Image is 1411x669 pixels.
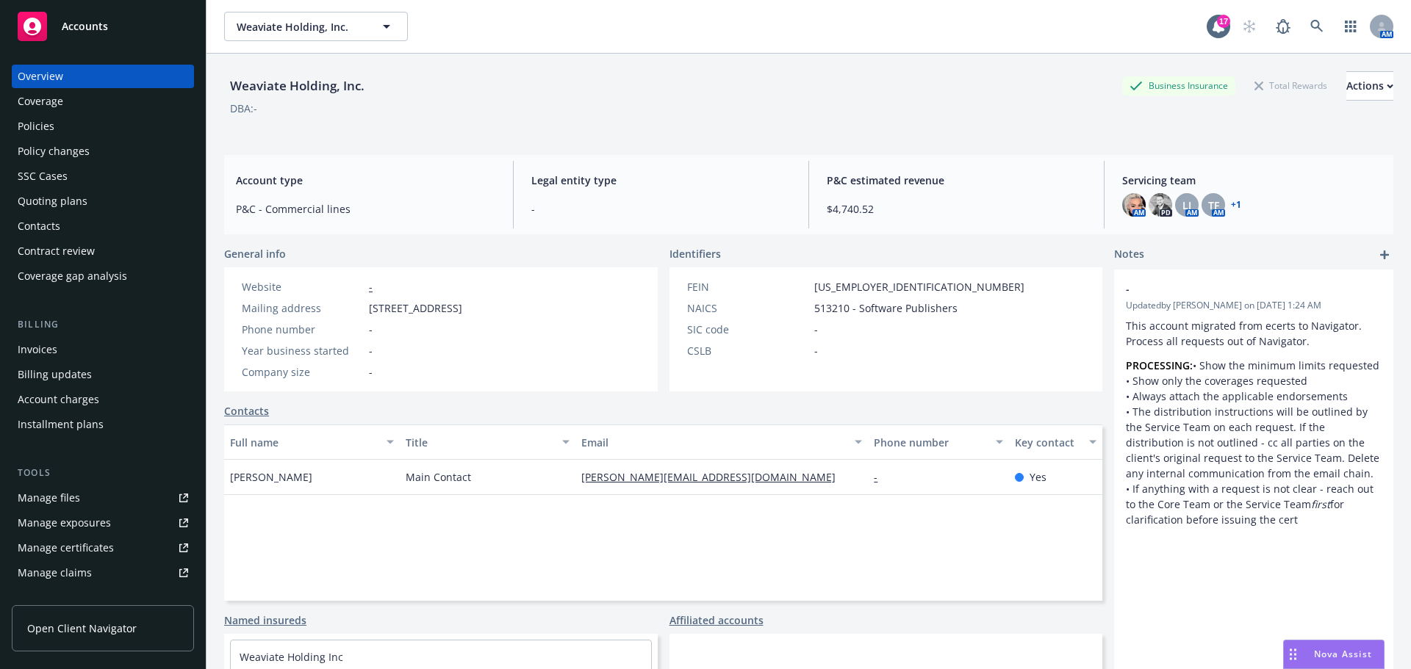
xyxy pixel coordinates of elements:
[1247,76,1335,95] div: Total Rewards
[224,612,306,628] a: Named insureds
[18,239,95,263] div: Contract review
[12,486,194,510] a: Manage files
[814,279,1024,294] span: [US_EMPLOYER_IDENTIFICATION_NUMBER]
[868,424,1008,460] button: Phone number
[369,364,373,380] span: -
[687,343,808,358] div: CSLB
[575,424,868,460] button: Email
[18,486,80,510] div: Manage files
[1122,173,1382,188] span: Servicing team
[242,279,363,294] div: Website
[12,6,194,47] a: Accounts
[242,300,363,316] div: Mailing address
[12,388,194,411] a: Account charges
[18,90,63,113] div: Coverage
[12,536,194,560] a: Manage certificates
[687,279,808,294] div: FEIN
[669,612,764,628] a: Affiliated accounts
[814,300,958,316] span: 513210 - Software Publishers
[1126,358,1382,527] p: • Show the minimum limits requested • Show only the coverages requested • Always attach the appli...
[1346,71,1393,101] button: Actions
[12,586,194,610] a: Manage BORs
[230,435,378,450] div: Full name
[224,12,408,41] button: Weaviate Holding, Inc.
[12,239,194,263] a: Contract review
[531,173,791,188] span: Legal entity type
[369,343,373,358] span: -
[230,469,312,485] span: [PERSON_NAME]
[1149,193,1172,217] img: photo
[874,470,889,484] a: -
[237,19,364,35] span: Weaviate Holding, Inc.
[1302,12,1332,41] a: Search
[1208,198,1219,213] span: TF
[1126,299,1382,312] span: Updated by [PERSON_NAME] on [DATE] 1:24 AM
[400,424,575,460] button: Title
[874,435,986,450] div: Phone number
[224,246,286,261] span: General info
[1311,497,1330,511] em: first
[12,214,194,238] a: Contacts
[581,470,847,484] a: [PERSON_NAME][EMAIL_ADDRESS][DOMAIN_NAME]
[531,201,791,217] span: -
[369,300,462,316] span: [STREET_ADDRESS]
[18,586,87,610] div: Manage BORs
[18,338,57,361] div: Invoices
[669,246,721,261] span: Identifiers
[12,466,194,480] div: Tools
[12,164,194,188] a: SSC Cases
[1009,424,1102,460] button: Key contact
[687,300,808,316] div: NAICS
[12,189,194,213] a: Quoting plans
[18,561,92,585] div: Manage claims
[62,21,108,32] span: Accounts
[1126,281,1343,297] span: -
[12,317,194,332] div: Billing
[224,424,400,460] button: Full name
[1126,318,1382,349] p: This account migrated from ecerts to Navigator. Process all requests out of Navigator.
[12,90,194,113] a: Coverage
[18,140,90,163] div: Policy changes
[224,76,370,95] div: Weaviate Holding, Inc.
[1114,270,1393,539] div: -Updatedby [PERSON_NAME] on [DATE] 1:24 AMThis account migrated from ecerts to Navigator. Process...
[1283,640,1385,669] button: Nova Assist
[581,435,846,450] div: Email
[18,511,111,535] div: Manage exposures
[12,413,194,436] a: Installment plans
[1336,12,1365,41] a: Switch app
[18,189,87,213] div: Quoting plans
[12,65,194,88] a: Overview
[12,140,194,163] a: Policy changes
[406,469,471,485] span: Main Contact
[18,536,114,560] div: Manage certificates
[12,511,194,535] a: Manage exposures
[1231,200,1241,209] a: +1
[1030,469,1046,485] span: Yes
[1126,358,1193,372] strong: PROCESSING:
[27,621,137,636] span: Open Client Navigator
[240,650,343,664] a: Weaviate Holding Inc
[1376,246,1393,264] a: add
[18,115,54,138] div: Policies
[12,561,194,585] a: Manage claims
[18,65,63,88] div: Overview
[12,363,194,386] a: Billing updates
[369,322,373,337] span: -
[1122,76,1235,95] div: Business Insurance
[224,403,269,419] a: Contacts
[18,413,104,436] div: Installment plans
[12,264,194,288] a: Coverage gap analysis
[236,201,495,217] span: P&C - Commercial lines
[1284,640,1302,668] div: Drag to move
[1314,648,1372,660] span: Nova Assist
[230,101,257,116] div: DBA: -
[1217,15,1230,28] div: 17
[1346,72,1393,100] div: Actions
[1268,12,1298,41] a: Report a Bug
[1182,198,1191,213] span: LI
[1122,193,1146,217] img: photo
[18,363,92,386] div: Billing updates
[12,338,194,361] a: Invoices
[12,115,194,138] a: Policies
